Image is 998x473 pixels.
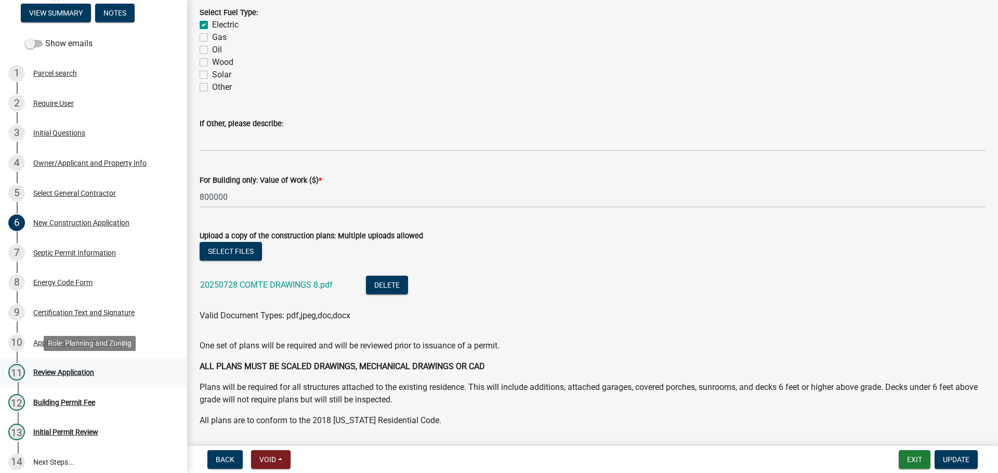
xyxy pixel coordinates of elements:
[8,424,25,440] div: 13
[200,280,333,290] a: 20250728 COMTE DRAWINGS 8.pdf
[212,81,232,93] label: Other
[212,19,239,31] label: Electric
[21,4,91,22] button: View Summary
[200,242,262,261] button: Select files
[943,455,969,464] span: Update
[25,37,93,50] label: Show emails
[33,249,116,256] div: Septic Permit Information
[200,381,986,406] p: Plans will be required for all structures attached to the existing residence. This will include a...
[200,414,986,427] p: All plans are to conform to the 2018 [US_STATE] Residential Code.
[8,304,25,321] div: 9
[200,9,258,17] label: Select Fuel Type:
[33,279,93,286] div: Energy Code Form
[33,339,121,346] div: Application Submittal Form
[212,69,231,81] label: Solar
[212,31,227,44] label: Gas
[95,4,135,22] button: Notes
[8,245,25,261] div: 7
[33,428,98,436] div: Initial Permit Review
[33,190,116,197] div: Select General Contractor
[216,455,234,464] span: Back
[200,340,986,352] p: One set of plans will be required and will be reviewed prior to issuance of a permit.
[899,450,930,469] button: Exit
[212,56,233,69] label: Wood
[33,100,74,107] div: Require User
[21,10,91,18] wm-modal-confirm: Summary
[33,159,147,167] div: Owner/Applicant and Property Info
[251,450,291,469] button: Void
[8,334,25,351] div: 10
[200,361,485,371] strong: ALL PLANS MUST BE SCALED DRAWINGS, MECHANICAL DRAWINGS OR CAD
[8,214,25,231] div: 6
[259,455,276,464] span: Void
[33,369,94,376] div: Review Application
[8,394,25,411] div: 12
[33,219,129,226] div: New Construction Application
[8,364,25,381] div: 11
[200,310,350,320] span: Valid Document Types: pdf,jpeg,doc,docx
[8,454,25,470] div: 14
[8,155,25,171] div: 4
[33,129,85,137] div: Initial Questions
[33,399,95,406] div: Building Permit Fee
[8,274,25,291] div: 8
[366,276,408,294] button: Delete
[8,95,25,112] div: 2
[44,336,136,351] div: Role: Planning and Zoning
[33,70,77,77] div: Parcel search
[33,309,135,316] div: Certification Text and Signature
[95,10,135,18] wm-modal-confirm: Notes
[200,233,423,240] label: Upload a copy of the construction plans: Multiple uploads allowed
[200,177,322,184] label: For Building only: Value of Work ($)
[366,281,408,291] wm-modal-confirm: Delete Document
[212,44,222,56] label: Oil
[8,65,25,82] div: 1
[207,450,243,469] button: Back
[8,125,25,141] div: 3
[200,120,283,128] label: If Other, please describe:
[935,450,978,469] button: Update
[8,185,25,201] div: 5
